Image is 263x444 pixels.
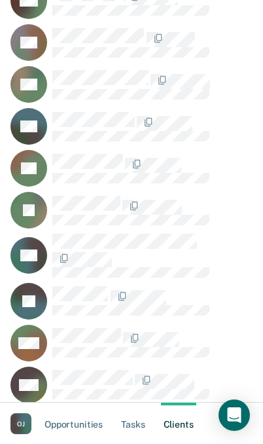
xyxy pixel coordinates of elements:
[10,413,31,434] button: OJ
[219,399,250,431] div: Open Intercom Messenger
[10,413,31,434] div: O J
